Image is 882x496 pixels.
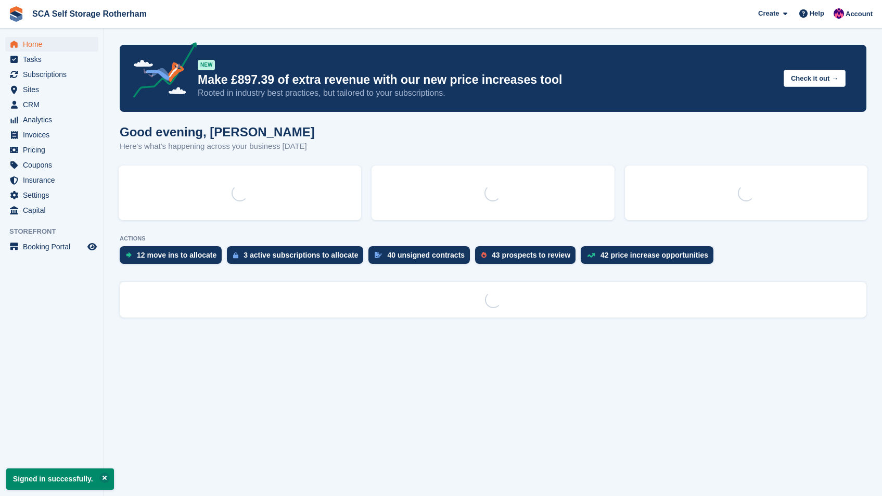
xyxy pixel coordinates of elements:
a: 12 move ins to allocate [120,246,227,269]
img: stora-icon-8386f47178a22dfd0bd8f6a31ec36ba5ce8667c1dd55bd0f319d3a0aa187defe.svg [8,6,24,22]
button: Check it out → [784,70,846,87]
p: Signed in successfully. [6,468,114,490]
div: NEW [198,60,215,70]
img: price-adjustments-announcement-icon-8257ccfd72463d97f412b2fc003d46551f7dbcb40ab6d574587a9cd5c0d94... [124,42,197,101]
a: 42 price increase opportunities [581,246,719,269]
span: Home [23,37,85,52]
p: ACTIONS [120,235,866,242]
a: menu [5,97,98,112]
span: Create [758,8,779,19]
p: Rooted in industry best practices, but tailored to your subscriptions. [198,87,775,99]
a: menu [5,112,98,127]
a: menu [5,82,98,97]
img: prospect-51fa495bee0391a8d652442698ab0144808aea92771e9ea1ae160a38d050c398.svg [481,252,487,258]
a: menu [5,203,98,218]
a: menu [5,143,98,157]
a: 43 prospects to review [475,246,581,269]
a: menu [5,67,98,82]
span: CRM [23,97,85,112]
a: menu [5,239,98,254]
span: Tasks [23,52,85,67]
div: 12 move ins to allocate [137,251,216,259]
span: Storefront [9,226,104,237]
a: 3 active subscriptions to allocate [227,246,368,269]
span: Help [810,8,824,19]
img: move_ins_to_allocate_icon-fdf77a2bb77ea45bf5b3d319d69a93e2d87916cf1d5bf7949dd705db3b84f3ca.svg [126,252,132,258]
a: SCA Self Storage Rotherham [28,5,151,22]
span: Capital [23,203,85,218]
a: menu [5,188,98,202]
span: Booking Portal [23,239,85,254]
span: Subscriptions [23,67,85,82]
a: 40 unsigned contracts [368,246,475,269]
a: Preview store [86,240,98,253]
div: 43 prospects to review [492,251,570,259]
div: 3 active subscriptions to allocate [244,251,358,259]
span: Sites [23,82,85,97]
span: Analytics [23,112,85,127]
img: Sam Chapman [834,8,844,19]
h1: Good evening, [PERSON_NAME] [120,125,315,139]
a: menu [5,52,98,67]
a: menu [5,158,98,172]
img: contract_signature_icon-13c848040528278c33f63329250d36e43548de30e8caae1d1a13099fd9432cc5.svg [375,252,382,258]
div: 40 unsigned contracts [387,251,465,259]
span: Invoices [23,128,85,142]
a: menu [5,37,98,52]
span: Coupons [23,158,85,172]
img: price_increase_opportunities-93ffe204e8149a01c8c9dc8f82e8f89637d9d84a8eef4429ea346261dce0b2c0.svg [587,253,595,258]
span: Settings [23,188,85,202]
img: active_subscription_to_allocate_icon-d502201f5373d7db506a760aba3b589e785aa758c864c3986d89f69b8ff3... [233,252,238,259]
p: Here's what's happening across your business [DATE] [120,141,315,152]
div: 42 price increase opportunities [600,251,708,259]
span: Account [846,9,873,19]
span: Insurance [23,173,85,187]
span: Pricing [23,143,85,157]
a: menu [5,128,98,142]
a: menu [5,173,98,187]
p: Make £897.39 of extra revenue with our new price increases tool [198,72,775,87]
